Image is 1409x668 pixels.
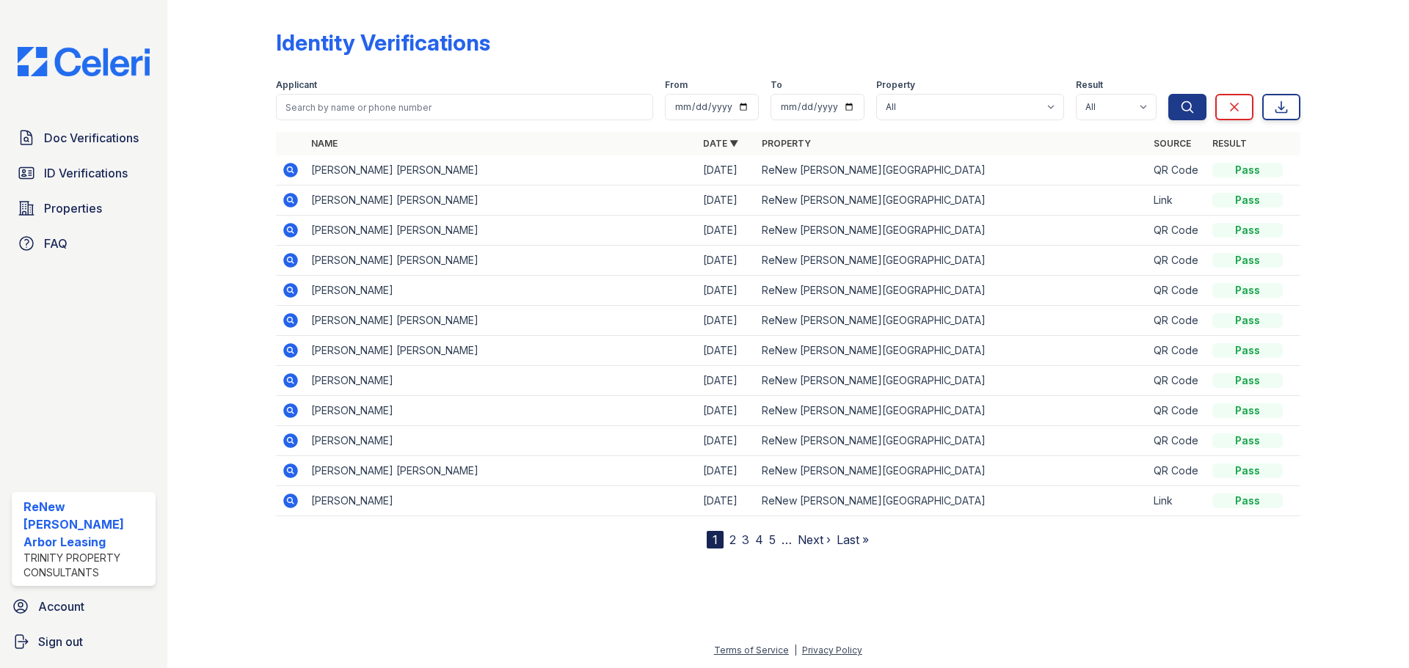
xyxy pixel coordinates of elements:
[1212,463,1283,478] div: Pass
[1148,216,1206,246] td: QR Code
[1148,456,1206,486] td: QR Code
[305,366,697,396] td: [PERSON_NAME]
[756,186,1148,216] td: ReNew [PERSON_NAME][GEOGRAPHIC_DATA]
[837,532,869,547] a: Last »
[305,246,697,276] td: [PERSON_NAME] [PERSON_NAME]
[1148,276,1206,306] td: QR Code
[755,532,763,547] a: 4
[12,123,156,153] a: Doc Verifications
[1148,306,1206,336] td: QR Code
[876,79,915,91] label: Property
[12,158,156,188] a: ID Verifications
[44,164,128,182] span: ID Verifications
[756,216,1148,246] td: ReNew [PERSON_NAME][GEOGRAPHIC_DATA]
[1212,493,1283,508] div: Pass
[714,645,789,656] a: Terms of Service
[1148,336,1206,366] td: QR Code
[1212,343,1283,358] div: Pass
[305,216,697,246] td: [PERSON_NAME] [PERSON_NAME]
[305,486,697,516] td: [PERSON_NAME]
[12,229,156,258] a: FAQ
[756,246,1148,276] td: ReNew [PERSON_NAME][GEOGRAPHIC_DATA]
[697,486,756,516] td: [DATE]
[23,551,150,580] div: Trinity Property Consultants
[1148,486,1206,516] td: Link
[276,29,490,56] div: Identity Verifications
[305,426,697,456] td: [PERSON_NAME]
[1148,155,1206,186] td: QR Code
[44,199,102,217] span: Properties
[305,306,697,336] td: [PERSON_NAME] [PERSON_NAME]
[1076,79,1103,91] label: Result
[1212,373,1283,388] div: Pass
[305,396,697,426] td: [PERSON_NAME]
[1212,163,1283,177] div: Pass
[697,216,756,246] td: [DATE]
[703,138,738,149] a: Date ▼
[276,79,317,91] label: Applicant
[697,246,756,276] td: [DATE]
[6,47,161,76] img: CE_Logo_Blue-a8612792a0a2168367f1c8372b55b34899dd931a85d93a1a3d3e32e68fde9ad4.png
[311,138,338,149] a: Name
[305,456,697,486] td: [PERSON_NAME] [PERSON_NAME]
[665,79,688,91] label: From
[6,627,161,656] a: Sign out
[707,531,724,548] div: 1
[1212,313,1283,328] div: Pass
[1212,193,1283,208] div: Pass
[1212,253,1283,268] div: Pass
[1148,366,1206,396] td: QR Code
[756,306,1148,336] td: ReNew [PERSON_NAME][GEOGRAPHIC_DATA]
[756,396,1148,426] td: ReNew [PERSON_NAME][GEOGRAPHIC_DATA]
[23,498,150,551] div: ReNew [PERSON_NAME] Arbor Leasing
[756,486,1148,516] td: ReNew [PERSON_NAME][GEOGRAPHIC_DATA]
[762,138,811,149] a: Property
[38,633,83,650] span: Sign out
[697,456,756,486] td: [DATE]
[756,155,1148,186] td: ReNew [PERSON_NAME][GEOGRAPHIC_DATA]
[697,336,756,366] td: [DATE]
[1148,186,1206,216] td: Link
[1148,426,1206,456] td: QR Code
[1212,223,1283,238] div: Pass
[1148,396,1206,426] td: QR Code
[44,235,68,252] span: FAQ
[44,129,139,147] span: Doc Verifications
[697,396,756,426] td: [DATE]
[1212,433,1283,448] div: Pass
[794,645,797,656] div: |
[742,532,749,547] a: 3
[771,79,782,91] label: To
[305,155,697,186] td: [PERSON_NAME] [PERSON_NAME]
[802,645,862,656] a: Privacy Policy
[305,336,697,366] td: [PERSON_NAME] [PERSON_NAME]
[697,155,756,186] td: [DATE]
[697,186,756,216] td: [DATE]
[1148,246,1206,276] td: QR Code
[38,598,84,615] span: Account
[1212,283,1283,298] div: Pass
[1154,138,1191,149] a: Source
[697,426,756,456] td: [DATE]
[697,306,756,336] td: [DATE]
[276,94,653,120] input: Search by name or phone number
[1212,138,1247,149] a: Result
[756,426,1148,456] td: ReNew [PERSON_NAME][GEOGRAPHIC_DATA]
[305,276,697,306] td: [PERSON_NAME]
[12,194,156,223] a: Properties
[756,366,1148,396] td: ReNew [PERSON_NAME][GEOGRAPHIC_DATA]
[697,366,756,396] td: [DATE]
[6,592,161,621] a: Account
[798,532,831,547] a: Next ›
[756,336,1148,366] td: ReNew [PERSON_NAME][GEOGRAPHIC_DATA]
[729,532,736,547] a: 2
[769,532,776,547] a: 5
[782,531,792,548] span: …
[1212,403,1283,418] div: Pass
[756,456,1148,486] td: ReNew [PERSON_NAME][GEOGRAPHIC_DATA]
[756,276,1148,306] td: ReNew [PERSON_NAME][GEOGRAPHIC_DATA]
[305,186,697,216] td: [PERSON_NAME] [PERSON_NAME]
[697,276,756,306] td: [DATE]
